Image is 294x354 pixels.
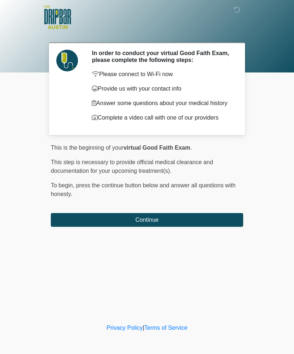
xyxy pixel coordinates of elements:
[51,159,213,174] span: This step is necessary to provide official medical clearance and documentation for your upcoming ...
[92,70,232,79] p: Please connect to Wi-Fi now
[51,182,76,188] span: To begin,
[143,325,144,331] a: |
[92,99,232,108] p: Answer some questions about your medical history
[92,84,232,93] p: Provide us with your contact info
[51,213,243,227] button: Continue
[56,50,78,71] img: Agent Avatar
[107,325,143,331] a: Privacy Policy
[51,182,236,197] span: press the continue button below and answer all questions with honesty.
[92,113,232,122] p: Complete a video call with one of our providers
[51,145,123,151] span: This is the beginning of your
[44,5,71,29] img: The DRIPBaR - Austin The Domain Logo
[92,50,232,63] h2: In order to conduct your virtual Good Faith Exam, please complete the following steps:
[123,145,190,151] strong: virtual Good Faith Exam
[190,145,192,151] span: .
[144,325,187,331] a: Terms of Service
